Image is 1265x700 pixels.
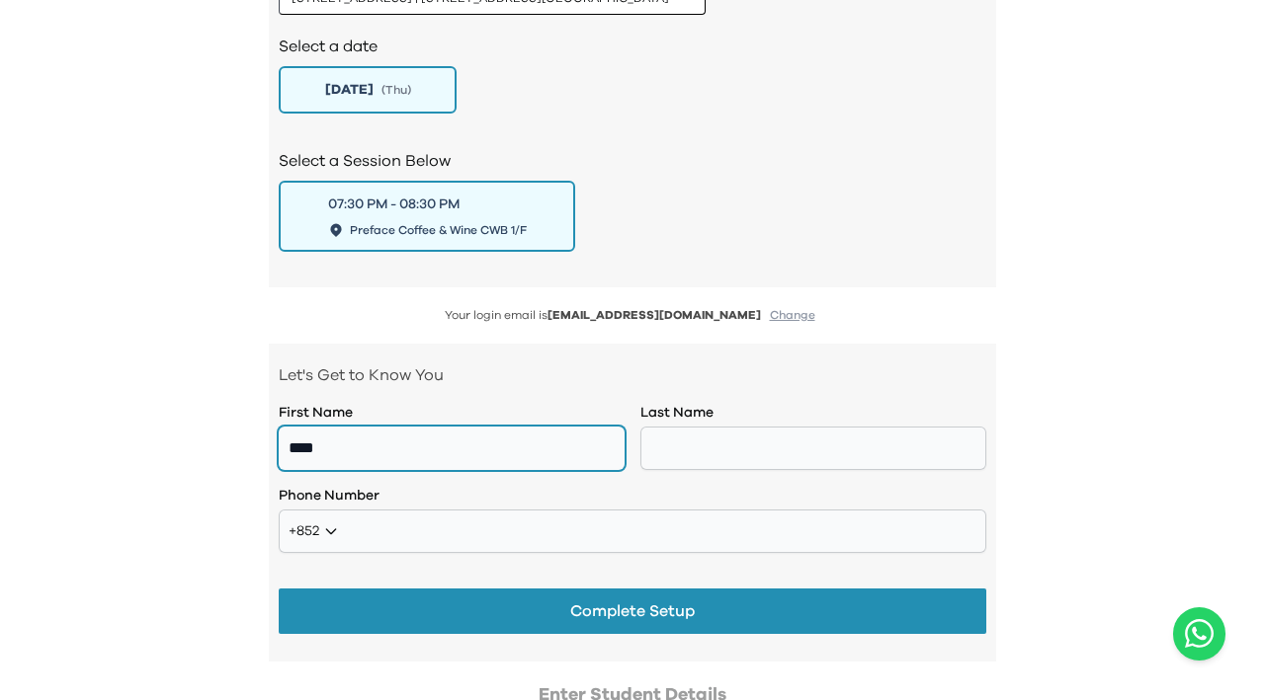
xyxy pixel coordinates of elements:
button: Change [764,307,821,324]
span: [EMAIL_ADDRESS][DOMAIN_NAME] [548,309,761,321]
h2: Select a Session Below [279,149,986,173]
button: Open WhatsApp chat [1173,607,1225,661]
h2: Select a date [279,35,986,58]
button: Complete Setup [279,588,986,634]
button: 07:30 PM - 08:30 PMPreface Coffee & Wine CWB 1/F [279,181,575,252]
span: Preface Coffee & Wine CWB 1/F [350,222,527,238]
p: Let's Get to Know You [279,363,986,387]
a: Chat with us on WhatsApp [1173,607,1225,661]
span: ( Thu ) [381,82,411,98]
label: Last Name [640,403,986,423]
button: [DATE](Thu) [279,66,457,114]
label: First Name [279,403,625,423]
p: Your login email is [269,307,996,324]
label: Phone Number [279,486,986,506]
div: 07:30 PM - 08:30 PM [328,194,460,214]
span: [DATE] [325,80,374,100]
